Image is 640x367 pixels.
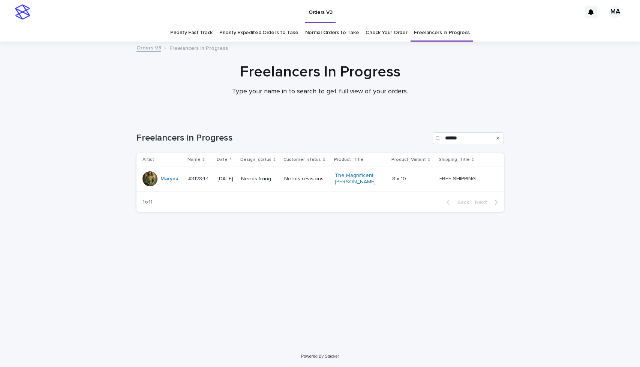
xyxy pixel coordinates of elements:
[472,199,504,206] button: Next
[170,88,470,96] p: Type your name in to search to get full view of your orders.
[241,176,279,182] p: Needs fixing
[283,156,321,164] p: Customer_status
[366,24,407,42] a: Check Your Order
[305,24,359,42] a: Normal Orders to Take
[160,176,178,182] a: Maryna
[453,200,469,205] span: Back
[441,199,472,206] button: Back
[609,6,621,18] div: MA
[219,24,298,42] a: Priority Expedited Orders to Take
[217,156,228,164] p: Date
[335,172,382,185] a: The Magnificent [PERSON_NAME]
[188,174,210,182] p: #312844
[475,200,492,205] span: Next
[334,156,364,164] p: Product_Title
[136,133,430,144] h1: Freelancers in Progress
[136,193,159,211] p: 1 of 1
[392,174,408,182] p: 8 x 10
[136,166,504,192] tr: Maryna #312844#312844 [DATE]Needs fixingNeeds revisionsThe Magnificent [PERSON_NAME] 8 x 108 x 10...
[414,24,470,42] a: Freelancers in Progress
[217,176,235,182] p: [DATE]
[187,156,201,164] p: Name
[284,176,328,182] p: Needs revisions
[169,43,228,52] p: Freelancers in Progress
[15,4,30,19] img: stacker-logo-s-only.png
[301,354,339,358] a: Powered By Stacker
[439,174,488,182] p: FREE SHIPPING - preview in 1-2 business days, after your approval delivery will take 5-10 b.d.
[391,156,426,164] p: Product_Variant
[439,156,470,164] p: Shipping_Title
[136,63,504,81] h1: Freelancers In Progress
[170,24,213,42] a: Priority Fast Track
[240,156,271,164] p: Design_status
[136,43,161,52] a: Orders V3
[142,156,154,164] p: Artist
[433,132,504,144] input: Search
